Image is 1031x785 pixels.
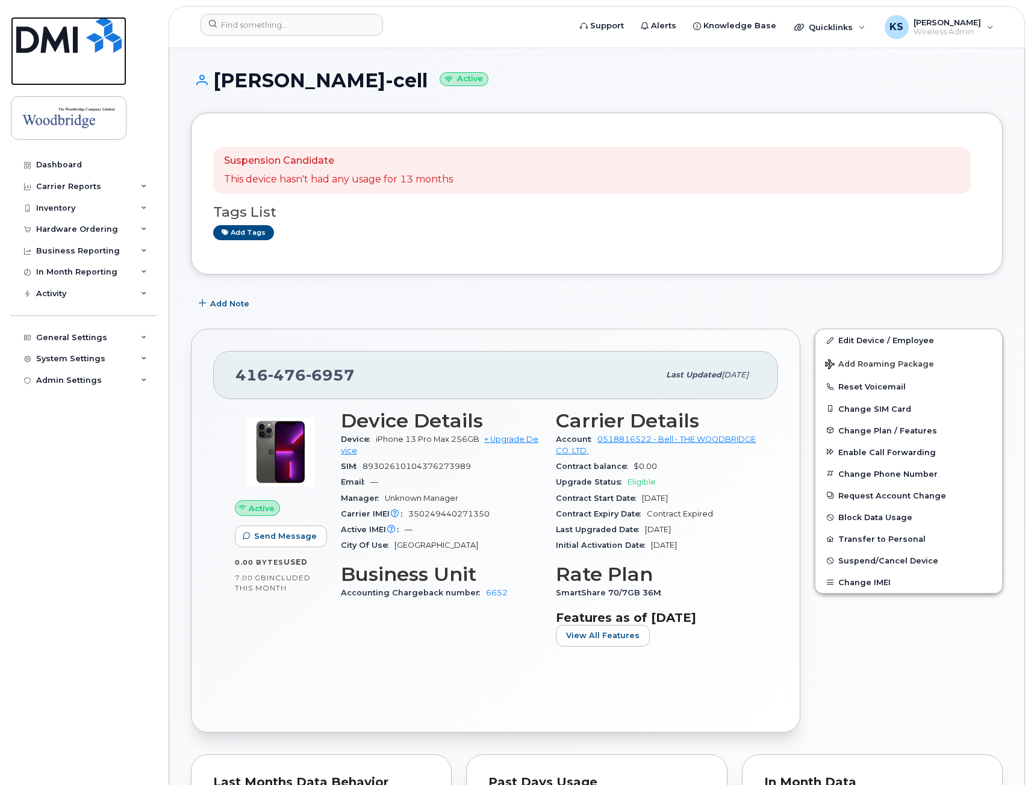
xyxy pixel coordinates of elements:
button: Change SIM Card [815,398,1002,420]
span: Active [249,503,275,514]
span: Contract Start Date [556,494,642,503]
span: 89302610104376273989 [363,462,471,471]
span: Add Roaming Package [825,359,934,371]
button: Transfer to Personal [815,528,1002,550]
span: SIM [341,462,363,471]
span: Initial Activation Date [556,541,651,550]
h3: Carrier Details [556,410,756,432]
span: Send Message [254,530,317,542]
h3: Business Unit [341,563,541,585]
span: $0.00 [634,462,657,471]
span: [DATE] [642,494,668,503]
small: Active [440,72,488,86]
span: included this month [235,573,311,593]
span: Contract Expiry Date [556,509,647,518]
button: Send Message [235,526,327,547]
h3: Tags List [213,205,980,220]
span: 416 [235,366,355,384]
span: Add Note [210,298,249,309]
button: Enable Call Forwarding [815,441,1002,463]
span: Change Plan / Features [838,426,937,435]
span: — [370,477,378,486]
button: Request Account Change [815,485,1002,506]
span: [DATE] [721,370,749,379]
span: View All Features [566,630,640,641]
span: Manager [341,494,385,503]
span: Account [556,435,597,444]
span: [DATE] [645,525,671,534]
a: Add tags [213,225,274,240]
span: Accounting Chargeback number [341,588,486,597]
button: Change IMEI [815,571,1002,593]
button: Add Roaming Package [815,351,1002,376]
span: 0.00 Bytes [235,558,284,566]
span: 350249440271350 [408,509,490,518]
span: 7.00 GB [235,574,267,582]
span: Contract Expired [647,509,713,518]
span: Unknown Manager [385,494,458,503]
h1: [PERSON_NAME]-cell [191,70,1003,91]
h3: Features as of [DATE] [556,610,756,625]
span: Enable Call Forwarding [838,447,936,456]
span: Upgrade Status [556,477,628,486]
a: 6652 [486,588,508,597]
span: [DATE] [651,541,677,550]
span: City Of Use [341,541,394,550]
span: Device [341,435,376,444]
a: + Upgrade Device [341,435,538,455]
span: Email [341,477,370,486]
button: Change Phone Number [815,463,1002,485]
span: Active IMEI [341,525,405,534]
span: Contract balance [556,462,634,471]
h3: Device Details [341,410,541,432]
a: 0518816522 - Bell - THE WOODBRIDGE CO. LTD. [556,435,756,455]
img: image20231002-3703462-oworib.jpeg [245,416,317,488]
h3: Rate Plan [556,563,756,585]
p: This device hasn't had any usage for 13 months [224,173,453,187]
span: used [284,557,308,566]
span: [GEOGRAPHIC_DATA] [394,541,478,550]
button: Add Note [191,293,260,314]
span: 6957 [306,366,355,384]
span: SmartShare 70/7GB 36M [556,588,667,597]
button: Suspend/Cancel Device [815,550,1002,571]
span: iPhone 13 Pro Max 256GB [376,435,479,444]
span: Suspend/Cancel Device [838,556,938,565]
span: 476 [268,366,306,384]
button: Reset Voicemail [815,376,1002,397]
button: Block Data Usage [815,506,1002,528]
span: — [405,525,413,534]
button: View All Features [556,625,650,647]
span: Eligible [628,477,656,486]
span: Carrier IMEI [341,509,408,518]
a: Edit Device / Employee [815,329,1002,351]
span: Last Upgraded Date [556,525,645,534]
button: Change Plan / Features [815,420,1002,441]
span: Last updated [666,370,721,379]
p: Suspension Candidate [224,154,453,168]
